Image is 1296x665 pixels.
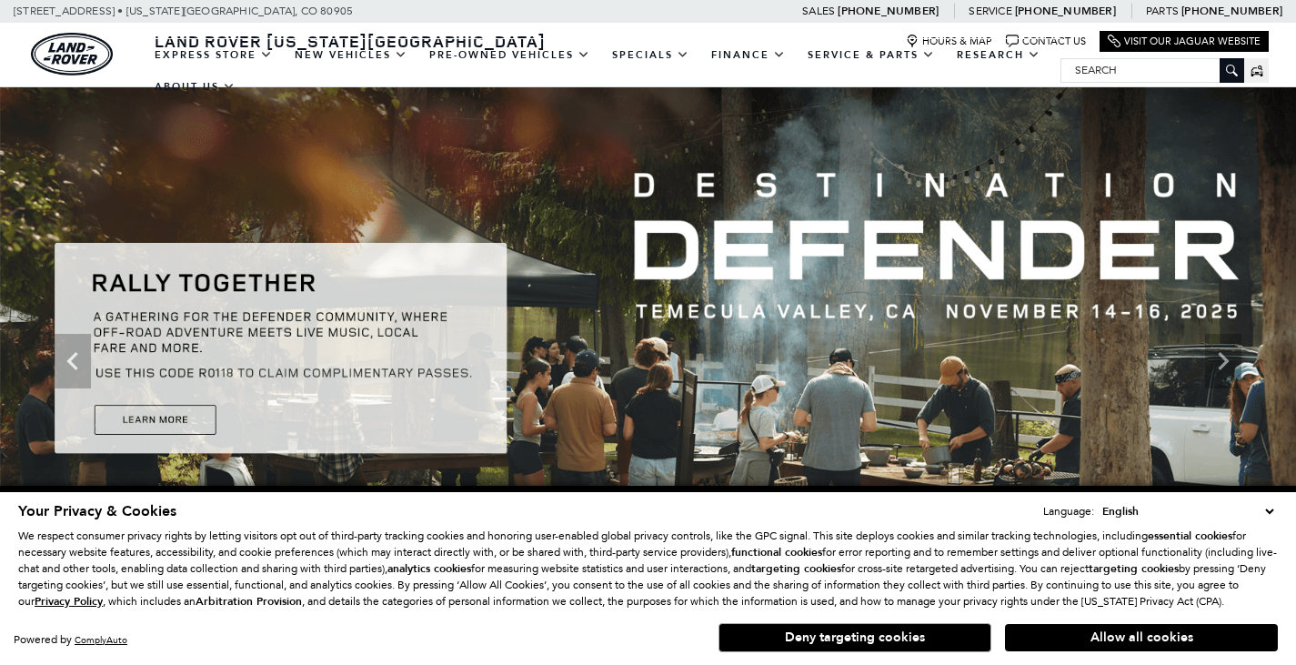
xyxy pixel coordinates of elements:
strong: essential cookies [1148,529,1232,543]
a: Contact Us [1006,35,1086,48]
a: About Us [144,71,246,103]
a: [STREET_ADDRESS] • [US_STATE][GEOGRAPHIC_DATA], CO 80905 [14,5,353,17]
a: EXPRESS STORE [144,39,284,71]
strong: targeting cookies [751,561,841,576]
img: Land Rover [31,33,113,76]
span: Sales [802,5,835,17]
a: Land Rover [US_STATE][GEOGRAPHIC_DATA] [144,30,557,52]
div: Powered by [14,634,127,646]
div: Previous [55,334,91,388]
div: Language: [1043,506,1094,517]
a: New Vehicles [284,39,418,71]
div: Next [1205,334,1241,388]
a: ComplyAuto [75,634,127,646]
button: Allow all cookies [1005,624,1278,651]
strong: functional cookies [731,545,822,559]
span: Land Rover [US_STATE][GEOGRAPHIC_DATA] [155,30,546,52]
u: Privacy Policy [35,594,103,609]
span: Service [969,5,1011,17]
a: Privacy Policy [35,595,103,608]
a: Specials [601,39,700,71]
span: Parts [1146,5,1179,17]
a: [PHONE_NUMBER] [1181,4,1282,18]
a: Pre-Owned Vehicles [418,39,601,71]
a: [PHONE_NUMBER] [1015,4,1116,18]
select: Language Select [1098,502,1278,520]
nav: Main Navigation [144,39,1060,103]
p: We respect consumer privacy rights by letting visitors opt out of third-party tracking cookies an... [18,528,1278,610]
a: Hours & Map [906,35,992,48]
strong: targeting cookies [1089,561,1179,576]
button: Deny targeting cookies [718,623,991,652]
a: Finance [700,39,797,71]
a: Research [946,39,1051,71]
a: Visit Our Jaguar Website [1108,35,1261,48]
a: Service & Parts [797,39,946,71]
input: Search [1061,59,1243,81]
strong: analytics cookies [387,561,471,576]
strong: Arbitration Provision [196,594,302,609]
a: [PHONE_NUMBER] [838,4,939,18]
span: Your Privacy & Cookies [18,501,176,521]
a: land-rover [31,33,113,76]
